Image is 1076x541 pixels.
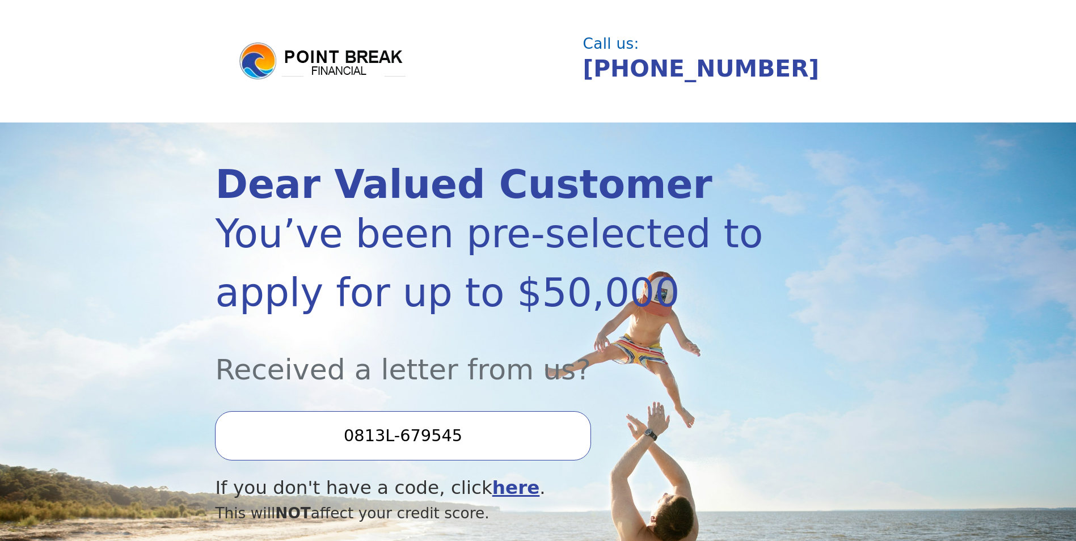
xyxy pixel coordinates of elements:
div: Call us: [583,36,852,51]
div: If you don't have a code, click . [215,474,763,502]
div: Dear Valued Customer [215,165,763,204]
div: Received a letter from us? [215,322,763,391]
a: here [492,477,540,498]
input: Enter your Offer Code: [215,411,590,460]
img: logo.png [238,41,408,82]
a: [PHONE_NUMBER] [583,55,820,82]
div: You’ve been pre-selected to apply for up to $50,000 [215,204,763,322]
span: NOT [275,504,311,522]
div: This will affect your credit score. [215,502,763,525]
